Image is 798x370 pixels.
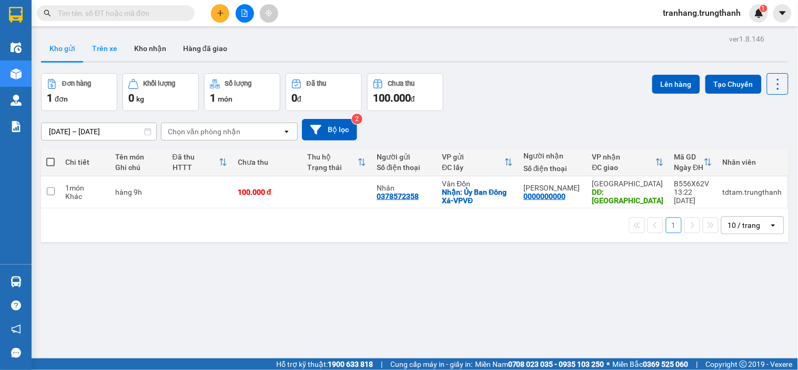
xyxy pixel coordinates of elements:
span: kg [136,95,144,103]
th: Toggle SortBy [669,148,718,176]
button: Số lượng1món [204,73,280,111]
span: 0 [128,92,134,104]
span: đ [411,95,415,103]
div: B556X62V [674,179,712,188]
span: search [44,9,51,17]
div: Anh Khiêm [523,184,582,192]
span: copyright [740,361,747,368]
div: Tên món [115,153,162,161]
span: ⚪️ [607,362,610,366]
div: 1 món [65,184,105,192]
div: Vân Đồn [442,179,513,188]
img: warehouse-icon [11,276,22,287]
div: Ngày ĐH [674,163,704,172]
div: DĐ: Hà Nội [592,188,664,205]
button: plus [211,4,229,23]
button: Kho gửi [41,36,84,61]
div: Người gửi [377,153,431,161]
th: Toggle SortBy [437,148,518,176]
div: ĐC giao [592,163,655,172]
span: đ [297,95,301,103]
div: Nhân viên [723,158,782,166]
button: Trên xe [84,36,126,61]
span: món [218,95,233,103]
sup: 1 [760,5,767,12]
div: Mã GD [674,153,704,161]
span: | [696,358,698,370]
span: tranhang.trungthanh [655,6,750,19]
input: Tìm tên, số ĐT hoặc mã đơn [58,7,182,19]
div: Số điện thoại [523,164,582,173]
div: Trạng thái [307,163,358,172]
div: 13:22 [DATE] [674,188,712,205]
img: icon-new-feature [754,8,764,18]
th: Toggle SortBy [302,148,371,176]
div: Thu hộ [307,153,358,161]
button: Đã thu0đ [286,73,362,111]
div: Chọn văn phòng nhận [168,126,240,137]
div: Đã thu [307,80,326,87]
div: Số điện thoại [377,163,431,172]
sup: 2 [352,114,362,124]
div: 100.000 đ [238,188,297,196]
button: Đơn hàng1đơn [41,73,117,111]
span: 1 [47,92,53,104]
img: warehouse-icon [11,68,22,79]
span: caret-down [778,8,787,18]
button: Lên hàng [652,75,700,94]
th: Toggle SortBy [167,148,233,176]
div: Ghi chú [115,163,162,172]
svg: open [282,127,291,136]
div: Khối lượng [144,80,176,87]
span: notification [11,324,21,334]
button: 1 [666,217,682,233]
div: Đã thu [173,153,219,161]
button: Kho nhận [126,36,175,61]
div: 0378572358 [377,192,419,201]
div: Khác [65,192,105,201]
span: Miền Nam [475,358,604,370]
button: Chưa thu100.000đ [367,73,443,111]
div: VP gửi [442,153,504,161]
button: Bộ lọc [302,119,357,141]
input: Select a date range. [42,123,156,140]
span: Miền Bắc [613,358,689,370]
span: aim [265,9,272,17]
span: | [381,358,382,370]
div: ĐC lấy [442,163,504,172]
span: 1 [762,5,765,12]
span: 0 [291,92,297,104]
span: question-circle [11,301,21,311]
img: warehouse-icon [11,95,22,106]
div: Đơn hàng [62,80,91,87]
img: solution-icon [11,121,22,132]
button: Tạo Chuyến [705,75,762,94]
div: tdtam.trungthanh [723,188,782,196]
div: Chi tiết [65,158,105,166]
strong: 1900 633 818 [328,360,373,368]
div: Chưa thu [388,80,415,87]
div: [GEOGRAPHIC_DATA] [592,179,664,188]
span: 100.000 [373,92,411,104]
div: Số lượng [225,80,252,87]
button: Hàng đã giao [175,36,236,61]
img: warehouse-icon [11,42,22,53]
div: 10 / trang [728,220,761,231]
div: Người nhận [523,152,582,160]
strong: 0708 023 035 - 0935 103 250 [508,360,604,368]
button: caret-down [773,4,792,23]
span: 1 [210,92,216,104]
svg: open [769,221,777,229]
span: plus [217,9,224,17]
span: Cung cấp máy in - giấy in: [390,358,472,370]
button: aim [260,4,278,23]
span: message [11,348,21,358]
div: Nhân [377,184,431,192]
button: Khối lượng0kg [123,73,199,111]
div: hàng 9h [115,188,162,196]
strong: 0369 525 060 [643,360,689,368]
th: Toggle SortBy [587,148,669,176]
span: Hỗ trợ kỹ thuật: [276,358,373,370]
div: Nhận: Ủy Ban Đông Xá-VPVĐ [442,188,513,205]
span: đơn [55,95,68,103]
